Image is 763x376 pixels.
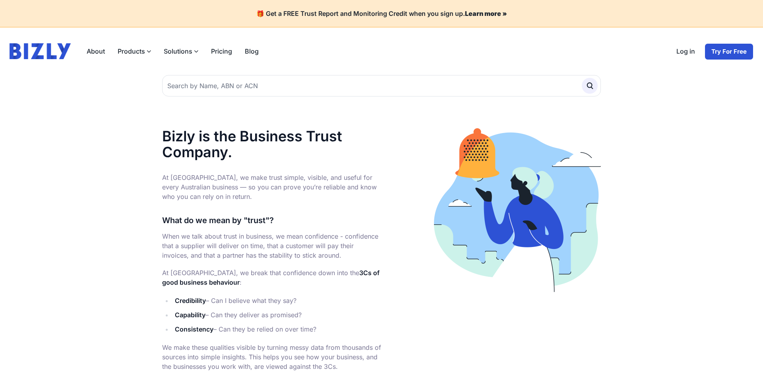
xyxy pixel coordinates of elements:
strong: 3Cs of good business behaviour [162,269,380,286]
p: At [GEOGRAPHIC_DATA], we break that confidence down into the : [162,268,381,287]
strong: Consistency [175,325,213,333]
a: Learn more » [465,10,507,17]
img: bizly_logo.svg [10,43,71,59]
p: We make these qualities visible by turning messy data from thousands of sources into simple insig... [162,343,381,371]
a: Log in [670,43,701,60]
label: Solutions [157,43,205,59]
label: Products [111,43,157,59]
strong: Credibility [175,297,206,305]
h3: What do we mean by "trust"? [162,214,381,227]
a: Pricing [205,43,238,59]
strong: Capability [175,311,205,319]
p: When we talk about trust in business, we mean confidence - confidence that a supplier will delive... [162,231,381,260]
h4: 🎁 Get a FREE Trust Report and Monitoring Credit when you sign up. [10,10,753,17]
li: – Can I believe what they say? [172,295,381,306]
h1: Bizly is the Business Trust Company. [162,128,381,160]
a: Blog [238,43,265,59]
a: Try For Free [705,43,753,60]
li: – Can they be relied on over time? [172,324,381,335]
a: About [80,43,111,59]
input: Search by Name, ABN or ACN [162,75,601,96]
p: At [GEOGRAPHIC_DATA], we make trust simple, visible, and useful for every Australian business — s... [162,173,381,201]
li: – Can they deliver as promised? [172,309,381,320]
